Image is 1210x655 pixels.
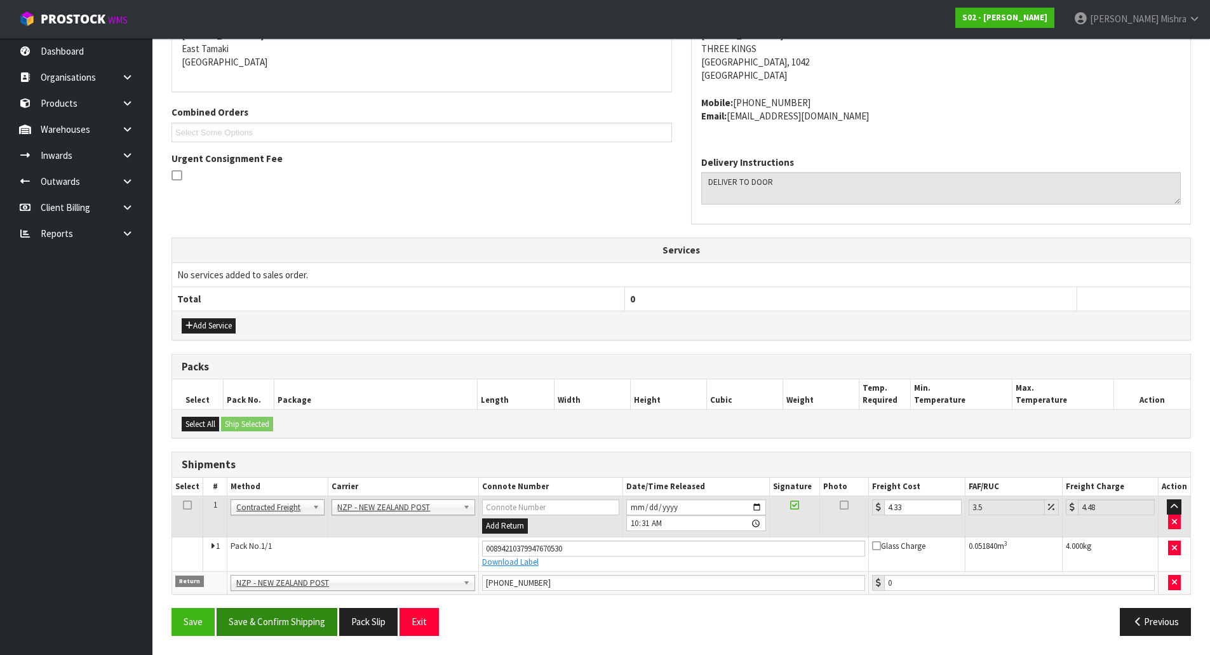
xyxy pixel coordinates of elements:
[213,499,217,510] span: 1
[227,537,479,571] td: Pack No.
[1078,499,1155,515] input: Freight Charge
[216,541,220,551] span: 1
[227,478,328,496] th: Method
[769,478,819,496] th: Signature
[171,152,283,165] label: Urgent Consignment Fee
[1012,379,1113,409] th: Max. Temperature
[622,478,769,496] th: Date/Time Released
[261,541,272,551] span: 1/1
[965,537,1062,571] td: m
[962,12,1047,23] strong: S02 - [PERSON_NAME]
[872,541,925,551] span: Glass Charge
[1066,541,1083,551] span: 4.000
[339,608,398,635] button: Pack Slip
[701,97,733,109] strong: mobile
[482,557,539,567] a: Download Label
[182,459,1181,471] h3: Shipments
[630,379,706,409] th: Height
[884,575,1154,591] input: Freight Cost
[1160,13,1186,25] span: Mishra
[965,478,1062,496] th: FAF/RUC
[820,478,869,496] th: Photo
[41,11,105,27] span: ProStock
[337,500,457,515] span: NZP - NEW ZEALAND POST
[482,499,619,515] input: Connote Number
[884,499,961,515] input: Freight Cost
[171,608,215,635] button: Save
[482,575,866,591] input: Connote Number
[1090,13,1159,25] span: [PERSON_NAME]
[707,379,783,409] th: Cubic
[783,379,859,409] th: Weight
[274,379,478,409] th: Package
[175,576,204,587] span: Return
[172,478,203,496] th: Select
[701,156,794,169] label: Delivery Instructions
[482,518,528,534] button: Add Return
[182,361,1181,373] h3: Packs
[701,15,1181,83] address: [STREET_ADDRESS] THREE KINGS [GEOGRAPHIC_DATA], 1042 [GEOGRAPHIC_DATA]
[182,318,236,334] button: Add Service
[955,8,1054,28] a: S02 - [PERSON_NAME]
[19,11,35,27] img: cube-alt.png
[554,379,630,409] th: Width
[910,379,1012,409] th: Min. Temperature
[171,105,248,119] label: Combined Orders
[869,478,965,496] th: Freight Cost
[182,15,662,69] address: [STREET_ADDRESS] East Tamaki [GEOGRAPHIC_DATA]
[400,608,439,635] button: Exit
[630,293,635,305] span: 0
[701,96,1181,123] address: [PHONE_NUMBER] [EMAIL_ADDRESS][DOMAIN_NAME]
[217,608,337,635] button: Save & Confirm Shipping
[478,379,554,409] th: Length
[236,576,458,591] span: NZP - NEW ZEALAND POST
[108,14,128,26] small: WMS
[1062,478,1158,496] th: Freight Charge
[1004,539,1007,548] sup: 3
[172,238,1190,262] th: Services
[969,541,997,551] span: 0.051840
[221,417,273,432] button: Ship Selected
[223,379,274,409] th: Pack No.
[236,500,307,515] span: Contracted Freight
[482,541,866,557] input: Connote Number
[182,417,219,432] button: Select All
[701,110,727,122] strong: email
[1114,379,1190,409] th: Action
[172,287,624,311] th: Total
[969,499,1045,515] input: Freight Adjustment
[1062,537,1158,571] td: kg
[1120,608,1191,635] button: Previous
[859,379,910,409] th: Temp. Required
[328,478,478,496] th: Carrier
[172,379,223,409] th: Select
[203,478,227,496] th: #
[478,478,622,496] th: Connote Number
[1158,478,1190,496] th: Action
[172,262,1190,287] td: No services added to sales order.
